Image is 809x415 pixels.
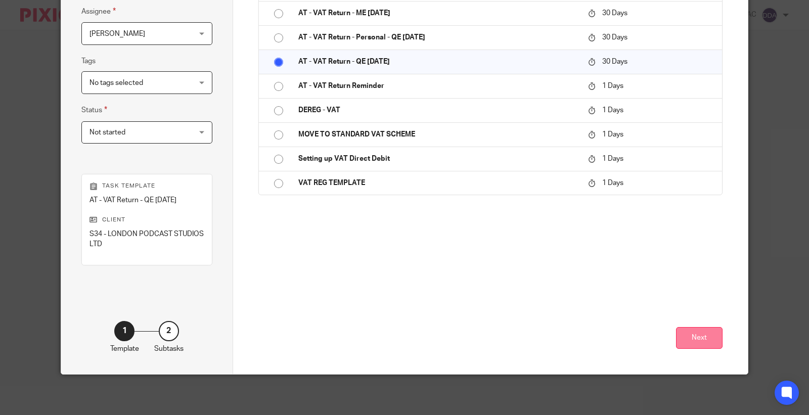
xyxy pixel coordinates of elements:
p: AT - VAT Return Reminder [298,81,578,91]
p: Client [89,216,204,224]
div: 1 [114,321,134,341]
p: Task template [89,182,204,190]
p: Subtasks [154,344,184,354]
p: Setting up VAT Direct Debit [298,154,578,164]
p: AT - VAT Return - QE [DATE] [298,57,578,67]
span: [PERSON_NAME] [89,30,145,37]
span: 1 Days [602,107,623,114]
span: 1 Days [602,155,623,162]
label: Assignee [81,6,116,17]
span: 1 Days [602,82,623,89]
p: Template [110,344,139,354]
p: AT - VAT Return - Personal - QE [DATE] [298,32,578,42]
label: Status [81,104,107,116]
span: No tags selected [89,79,143,86]
p: DEREG - VAT [298,105,578,115]
label: Tags [81,56,96,66]
span: 30 Days [602,34,627,41]
p: MOVE TO STANDARD VAT SCHEME [298,129,578,140]
p: VAT REG TEMPLATE [298,178,578,188]
span: 30 Days [602,58,627,65]
span: 1 Days [602,179,623,187]
button: Next [676,327,723,349]
p: AT - VAT Return - ME [DATE] [298,8,578,18]
span: 30 Days [602,10,627,17]
p: AT - VAT Return - QE [DATE] [89,195,204,205]
div: 2 [159,321,179,341]
p: S34 - LONDON PODCAST STUDIOS LTD [89,229,204,250]
span: Not started [89,129,125,136]
span: 1 Days [602,131,623,138]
